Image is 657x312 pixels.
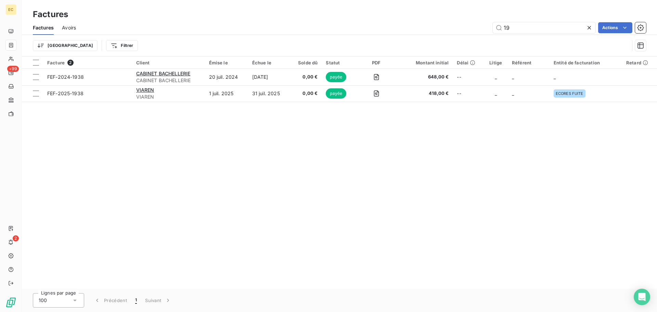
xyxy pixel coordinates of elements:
[33,24,54,31] span: Factures
[90,293,131,308] button: Précédent
[205,69,248,85] td: 20 juil. 2024
[135,297,137,304] span: 1
[400,90,449,97] span: 418,00 €
[136,77,201,84] span: CABINET BACHELLERIE
[634,289,650,305] div: Open Intercom Messenger
[136,71,191,76] span: CABINET BACHELLERIE
[39,297,47,304] span: 100
[62,24,76,31] span: Avoirs
[252,60,286,65] div: Échue le
[512,74,514,80] span: _
[47,60,65,65] span: Facture
[131,293,141,308] button: 1
[248,85,290,102] td: 31 juil. 2025
[488,60,504,65] div: Litige
[5,297,16,308] img: Logo LeanPay
[361,60,391,65] div: PDF
[294,74,318,80] span: 0,00 €
[294,60,318,65] div: Solde dû
[326,72,346,82] span: payée
[294,90,318,97] span: 0,00 €
[67,60,74,66] span: 2
[493,22,595,33] input: Rechercher
[453,69,484,85] td: --
[7,66,19,72] span: +99
[205,85,248,102] td: 1 juil. 2025
[47,90,83,96] span: FEF-2025-1938
[400,74,449,80] span: 648,00 €
[400,60,449,65] div: Montant initial
[136,93,201,100] span: VIAREN
[495,90,497,96] span: _
[626,60,653,65] div: Retard
[106,40,138,51] button: Filtrer
[326,60,353,65] div: Statut
[141,293,176,308] button: Suivant
[457,60,479,65] div: Délai
[554,74,556,80] span: _
[33,40,98,51] button: [GEOGRAPHIC_DATA]
[5,4,16,15] div: EC
[598,22,632,33] button: Actions
[13,235,19,241] span: 2
[326,88,346,99] span: payée
[209,60,244,65] div: Émise le
[136,87,154,93] span: VIAREN
[512,60,545,65] div: Référent
[47,74,84,80] span: FEF-2024-1938
[136,60,201,65] div: Client
[556,91,583,96] span: ECORES FUITE
[453,85,484,102] td: --
[554,60,618,65] div: Entité de facturation
[248,69,290,85] td: [DATE]
[495,74,497,80] span: _
[33,8,68,21] h3: Factures
[512,90,514,96] span: _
